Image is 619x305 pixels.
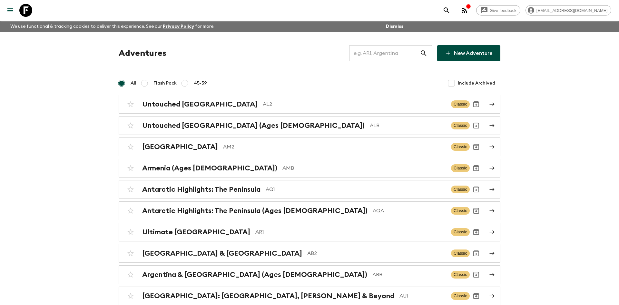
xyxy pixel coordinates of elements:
h2: Antarctic Highlights: The Peninsula [142,185,260,194]
p: AB2 [307,249,446,257]
a: Untouched [GEOGRAPHIC_DATA]AL2ClassicArchive [119,95,500,114]
button: Archive [470,183,483,196]
span: Give feedback [486,8,520,13]
button: Archive [470,140,483,153]
h2: Antarctic Highlights: The Peninsula (Ages [DEMOGRAPHIC_DATA]) [142,207,368,215]
a: [GEOGRAPHIC_DATA] & [GEOGRAPHIC_DATA]AB2ClassicArchive [119,244,500,263]
h2: [GEOGRAPHIC_DATA] & [GEOGRAPHIC_DATA] [142,249,302,258]
button: menu [4,4,17,17]
button: Dismiss [384,22,405,31]
h2: Untouched [GEOGRAPHIC_DATA] [142,100,258,108]
a: Armenia (Ages [DEMOGRAPHIC_DATA])AMBClassicArchive [119,159,500,178]
span: Classic [451,271,470,279]
a: [GEOGRAPHIC_DATA]AM2ClassicArchive [119,137,500,156]
h2: Untouched [GEOGRAPHIC_DATA] (Ages [DEMOGRAPHIC_DATA]) [142,121,365,130]
span: Classic [451,249,470,257]
a: Antarctic Highlights: The PeninsulaAQ1ClassicArchive [119,180,500,199]
span: All [131,80,136,86]
p: AMB [282,164,446,172]
button: Archive [470,119,483,132]
span: Classic [451,207,470,215]
p: AQ1 [266,186,446,193]
p: AU1 [399,292,446,300]
span: [EMAIL_ADDRESS][DOMAIN_NAME] [533,8,611,13]
button: search adventures [440,4,453,17]
button: Archive [470,226,483,239]
a: Antarctic Highlights: The Peninsula (Ages [DEMOGRAPHIC_DATA])AQAClassicArchive [119,201,500,220]
p: AR1 [255,228,446,236]
span: Include Archived [458,80,495,86]
span: Classic [451,164,470,172]
input: e.g. AR1, Argentina [349,44,420,62]
p: AM2 [223,143,446,151]
span: Classic [451,143,470,151]
span: Classic [451,228,470,236]
p: We use functional & tracking cookies to deliver this experience. See our for more. [8,21,217,32]
h2: Armenia (Ages [DEMOGRAPHIC_DATA]) [142,164,277,172]
p: ALB [370,122,446,129]
p: AQA [373,207,446,215]
button: Archive [470,247,483,260]
p: AL2 [263,100,446,108]
span: Classic [451,100,470,108]
span: 45-59 [194,80,207,86]
a: Ultimate [GEOGRAPHIC_DATA]AR1ClassicArchive [119,223,500,241]
button: Archive [470,268,483,281]
span: Flash Pack [153,80,177,86]
button: Archive [470,98,483,111]
span: Classic [451,292,470,300]
button: Archive [470,162,483,175]
span: Classic [451,186,470,193]
span: Classic [451,122,470,129]
a: Privacy Policy [163,24,194,29]
h2: [GEOGRAPHIC_DATA] [142,143,218,151]
a: New Adventure [437,45,500,61]
h2: Ultimate [GEOGRAPHIC_DATA] [142,228,250,236]
h2: [GEOGRAPHIC_DATA]: [GEOGRAPHIC_DATA], [PERSON_NAME] & Beyond [142,292,394,300]
a: Give feedback [476,5,520,15]
div: [EMAIL_ADDRESS][DOMAIN_NAME] [526,5,611,15]
button: Archive [470,204,483,217]
h1: Adventures [119,47,166,60]
button: Archive [470,290,483,302]
p: ABB [372,271,446,279]
a: Untouched [GEOGRAPHIC_DATA] (Ages [DEMOGRAPHIC_DATA])ALBClassicArchive [119,116,500,135]
h2: Argentina & [GEOGRAPHIC_DATA] (Ages [DEMOGRAPHIC_DATA]) [142,270,367,279]
a: Argentina & [GEOGRAPHIC_DATA] (Ages [DEMOGRAPHIC_DATA])ABBClassicArchive [119,265,500,284]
